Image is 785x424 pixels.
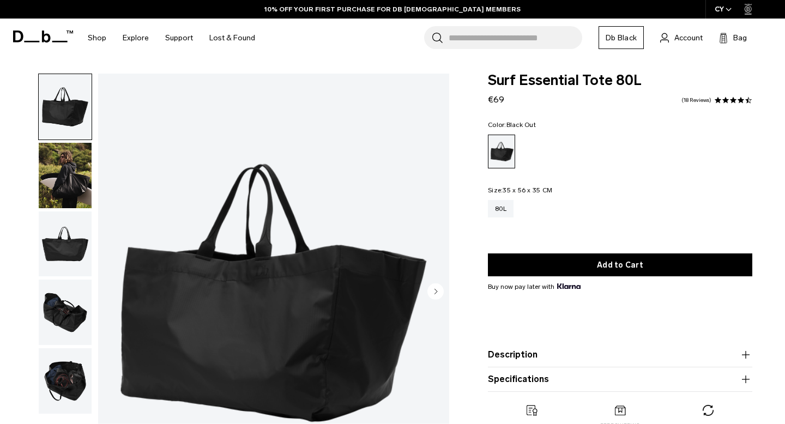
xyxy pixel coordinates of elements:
[503,186,552,194] span: 35 x 56 x 35 CM
[38,74,92,140] button: TheSomlos80LToteBlack_1.png
[488,282,581,292] span: Buy now pay later with
[38,142,92,209] button: TheSomlos80LToteBlack_5ac96a1e-6842-4dc6-a5be-6b9f91ce0d45_2.png
[488,200,514,217] a: 80L
[39,348,92,414] img: TheSomlos80LToteBlack-3_5.png
[38,211,92,277] button: TheSomlos80LToteBlack-1_3.png
[719,31,747,44] button: Bag
[39,211,92,277] img: TheSomlos80LToteBlack-1_3.png
[39,280,92,345] img: TheSomlos80LToteBlack-4_4.png
[488,253,752,276] button: Add to Cart
[488,187,552,193] legend: Size:
[488,348,752,361] button: Description
[39,143,92,208] img: TheSomlos80LToteBlack_5ac96a1e-6842-4dc6-a5be-6b9f91ce0d45_2.png
[488,94,504,105] span: €69
[39,74,92,140] img: TheSomlos80LToteBlack_1.png
[506,121,536,129] span: Black Out
[488,135,515,168] a: Black Out
[674,32,703,44] span: Account
[209,19,255,57] a: Lost & Found
[488,122,536,128] legend: Color:
[660,31,703,44] a: Account
[264,4,521,14] a: 10% OFF YOUR FIRST PURCHASE FOR DB [DEMOGRAPHIC_DATA] MEMBERS
[88,19,106,57] a: Shop
[80,19,263,57] nav: Main Navigation
[488,373,752,386] button: Specifications
[599,26,644,49] a: Db Black
[557,283,581,289] img: {"height" => 20, "alt" => "Klarna"}
[427,283,444,302] button: Next slide
[681,98,711,103] a: 18 reviews
[165,19,193,57] a: Support
[38,348,92,414] button: TheSomlos80LToteBlack-3_5.png
[733,32,747,44] span: Bag
[38,279,92,346] button: TheSomlos80LToteBlack-4_4.png
[123,19,149,57] a: Explore
[488,74,752,88] span: Surf Essential Tote 80L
